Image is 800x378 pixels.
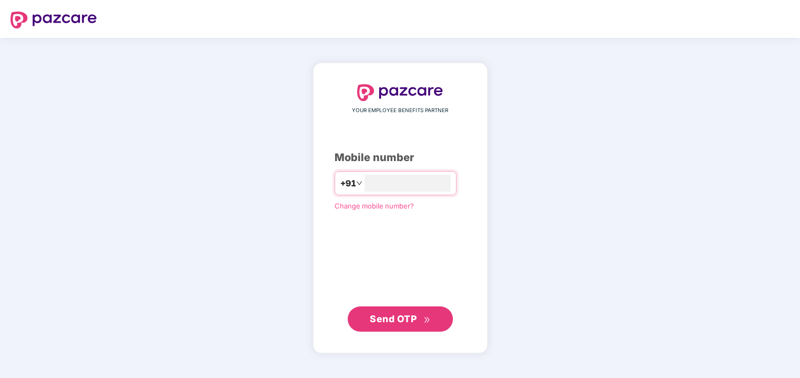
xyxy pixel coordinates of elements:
[335,150,466,166] div: Mobile number
[340,177,356,190] span: +91
[352,106,448,115] span: YOUR EMPLOYEE BENEFITS PARTNER
[370,313,417,324] span: Send OTP
[356,180,362,186] span: down
[11,12,97,28] img: logo
[357,84,443,101] img: logo
[423,316,430,323] span: double-right
[335,202,414,210] a: Change mobile number?
[348,306,453,332] button: Send OTPdouble-right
